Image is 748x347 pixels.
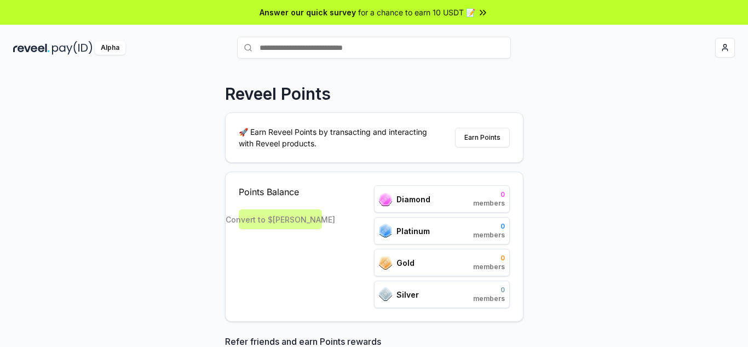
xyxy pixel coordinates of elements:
[379,256,392,270] img: ranks_icon
[473,294,505,303] span: members
[455,128,510,147] button: Earn Points
[379,192,392,206] img: ranks_icon
[379,287,392,302] img: ranks_icon
[396,225,430,237] span: Platinum
[95,41,125,55] div: Alpha
[239,185,322,198] span: Points Balance
[225,84,331,104] p: Reveel Points
[52,41,93,55] img: pay_id
[13,41,50,55] img: reveel_dark
[473,231,505,240] span: members
[473,190,505,199] span: 0
[473,222,505,231] span: 0
[396,257,415,269] span: Gold
[260,7,356,18] span: Answer our quick survey
[396,289,419,300] span: Silver
[358,7,475,18] span: for a chance to earn 10 USDT 📝
[396,194,430,205] span: Diamond
[473,199,505,208] span: members
[473,286,505,294] span: 0
[473,254,505,263] span: 0
[239,126,436,149] p: 🚀 Earn Reveel Points by transacting and interacting with Reveel products.
[379,224,392,238] img: ranks_icon
[473,263,505,271] span: members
